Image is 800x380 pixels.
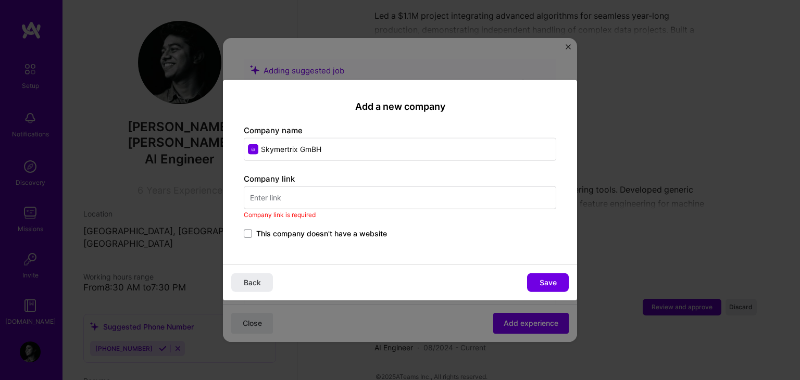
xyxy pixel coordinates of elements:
[540,277,557,287] span: Save
[244,137,556,160] input: Enter name
[244,173,295,183] label: Company link
[231,273,273,292] button: Back
[244,101,556,112] h2: Add a new company
[244,186,556,209] input: Enter link
[244,277,261,287] span: Back
[244,125,303,135] label: Company name
[256,228,387,238] span: This company doesn't have a website
[527,273,569,292] button: Save
[244,209,556,220] div: Company link is required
